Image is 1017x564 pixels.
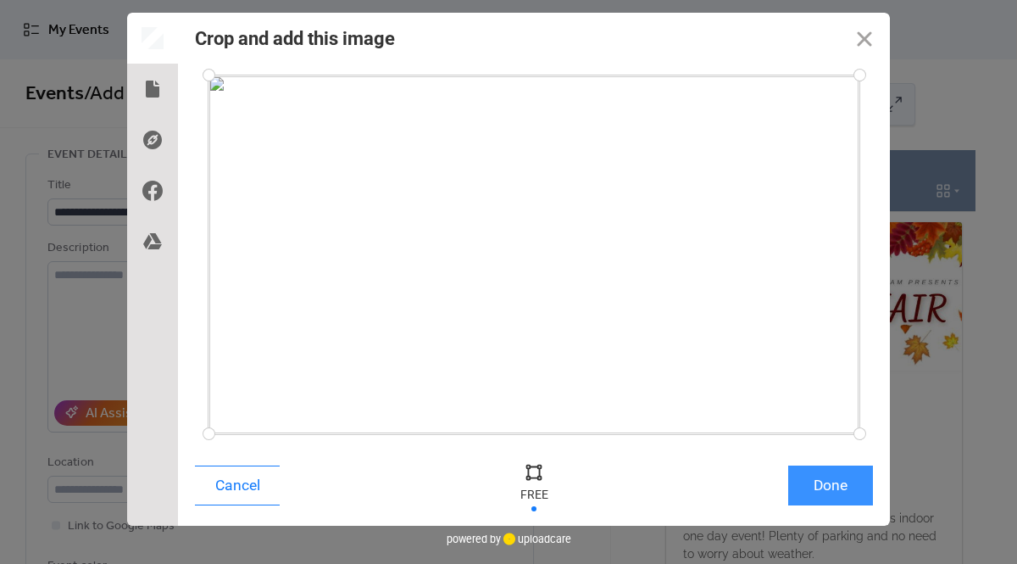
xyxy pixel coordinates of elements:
[127,114,178,165] div: Direct Link
[195,466,280,505] button: Cancel
[788,466,873,505] button: Done
[195,28,395,49] div: Crop and add this image
[501,533,571,545] a: uploadcare
[127,165,178,216] div: Facebook
[839,13,890,64] button: Close
[127,216,178,267] div: Google Drive
[127,64,178,114] div: Local Files
[127,13,178,64] div: Preview
[447,526,571,551] div: powered by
